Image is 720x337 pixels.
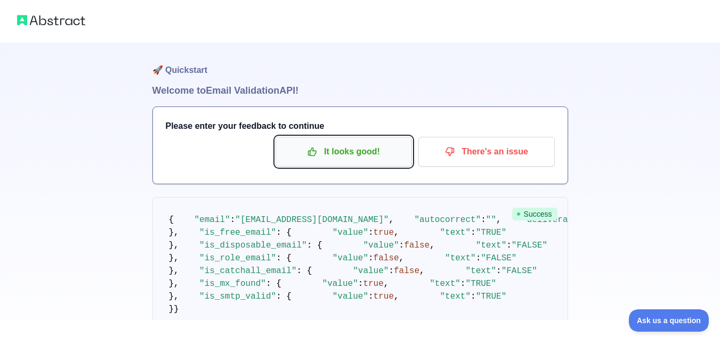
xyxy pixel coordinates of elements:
span: false [394,266,419,276]
span: : [368,228,374,237]
span: false [404,241,430,250]
span: { [169,215,174,225]
span: true [374,228,394,237]
span: true [363,279,383,289]
p: It looks good! [284,143,404,161]
span: : [368,292,374,301]
span: : [399,241,405,250]
span: "" [486,215,496,225]
span: false [374,253,399,263]
span: "is_free_email" [199,228,276,237]
span: : [506,241,512,250]
span: : { [276,253,292,263]
span: "FALSE" [481,253,516,263]
span: : { [276,292,292,301]
span: : [471,228,476,237]
span: : { [297,266,312,276]
span: : [358,279,363,289]
button: There's an issue [418,137,555,167]
span: "text" [440,228,471,237]
span: "deliverability" [522,215,604,225]
span: "email" [195,215,230,225]
span: , [430,241,435,250]
img: Abstract logo [17,13,85,28]
span: : [230,215,236,225]
span: "is_mx_found" [199,279,266,289]
span: "is_catchall_email" [199,266,296,276]
span: : [368,253,374,263]
iframe: Toggle Customer Support [629,309,709,332]
span: , [496,215,501,225]
span: "FALSE" [501,266,537,276]
p: There's an issue [426,143,547,161]
span: "text" [476,241,507,250]
span: : [389,266,394,276]
h1: 🚀 Quickstart [152,43,568,83]
span: , [389,215,394,225]
span: "TRUE" [476,228,507,237]
h1: Welcome to Email Validation API! [152,83,568,98]
span: , [399,253,405,263]
span: "value" [333,228,368,237]
span: "value" [353,266,389,276]
span: "text" [430,279,460,289]
span: "text" [465,266,496,276]
span: "value" [333,292,368,301]
span: "TRUE" [465,279,496,289]
span: "is_disposable_email" [199,241,307,250]
span: : { [266,279,281,289]
h3: Please enter your feedback to continue [166,120,555,133]
span: : { [307,241,322,250]
span: "TRUE" [476,292,507,301]
span: Success [512,208,557,220]
span: "value" [322,279,358,289]
span: "autocorrect" [414,215,481,225]
span: "text" [445,253,476,263]
span: "text" [440,292,471,301]
span: , [419,266,425,276]
span: : [471,292,476,301]
span: , [394,228,399,237]
span: : [476,253,481,263]
span: "value" [333,253,368,263]
span: true [374,292,394,301]
span: "FALSE" [512,241,547,250]
span: "is_role_email" [199,253,276,263]
span: "value" [363,241,399,250]
span: : { [276,228,292,237]
span: : [481,215,486,225]
span: , [384,279,389,289]
span: : [496,266,501,276]
span: "is_smtp_valid" [199,292,276,301]
span: , [394,292,399,301]
span: : [460,279,466,289]
span: "[EMAIL_ADDRESS][DOMAIN_NAME]" [235,215,389,225]
button: It looks good! [276,137,412,167]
